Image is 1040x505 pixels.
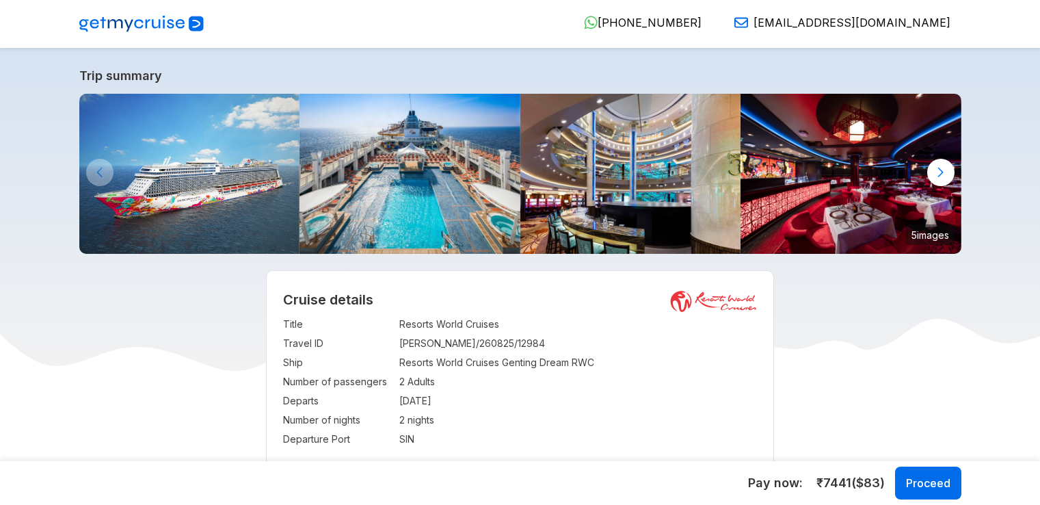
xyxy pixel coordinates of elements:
td: : [392,372,399,391]
img: WhatsApp [584,16,598,29]
td: [DATE] [399,391,757,411]
td: Departs [283,391,392,411]
img: Main-Pool-800x533.jpg [299,94,520,254]
td: 2 Adults [399,372,757,391]
small: 5 images [906,224,955,245]
td: : [392,411,399,430]
td: SIN [399,430,757,449]
td: Resorts World Cruises Genting Dream RWC [399,353,757,372]
img: 16.jpg [741,94,961,254]
td: Number of passengers [283,372,392,391]
td: : [392,334,399,353]
td: : [392,430,399,449]
a: [EMAIL_ADDRESS][DOMAIN_NAME] [723,16,950,29]
td: : [392,391,399,411]
td: : [392,315,399,334]
td: 2 nights [399,411,757,430]
td: Departure Port [283,430,392,449]
td: : [392,353,399,372]
span: [EMAIL_ADDRESS][DOMAIN_NAME] [754,16,950,29]
td: Resorts World Cruises [399,315,757,334]
button: Proceed [895,467,961,500]
td: [PERSON_NAME]/260825/12984 [399,334,757,353]
a: [PHONE_NUMBER] [573,16,702,29]
td: Number of nights [283,411,392,430]
span: ₹ 7441 ($ 83 ) [816,474,885,492]
h5: Pay now : [748,475,803,491]
td: Title [283,315,392,334]
img: GentingDreambyResortsWorldCruises-KlookIndia.jpg [79,94,300,254]
a: Trip summary [79,68,961,83]
span: [PHONE_NUMBER] [598,16,702,29]
td: Ship [283,353,392,372]
img: 4.jpg [520,94,741,254]
td: Travel ID [283,334,392,353]
h2: Cruise details [283,292,757,308]
img: Email [734,16,748,29]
